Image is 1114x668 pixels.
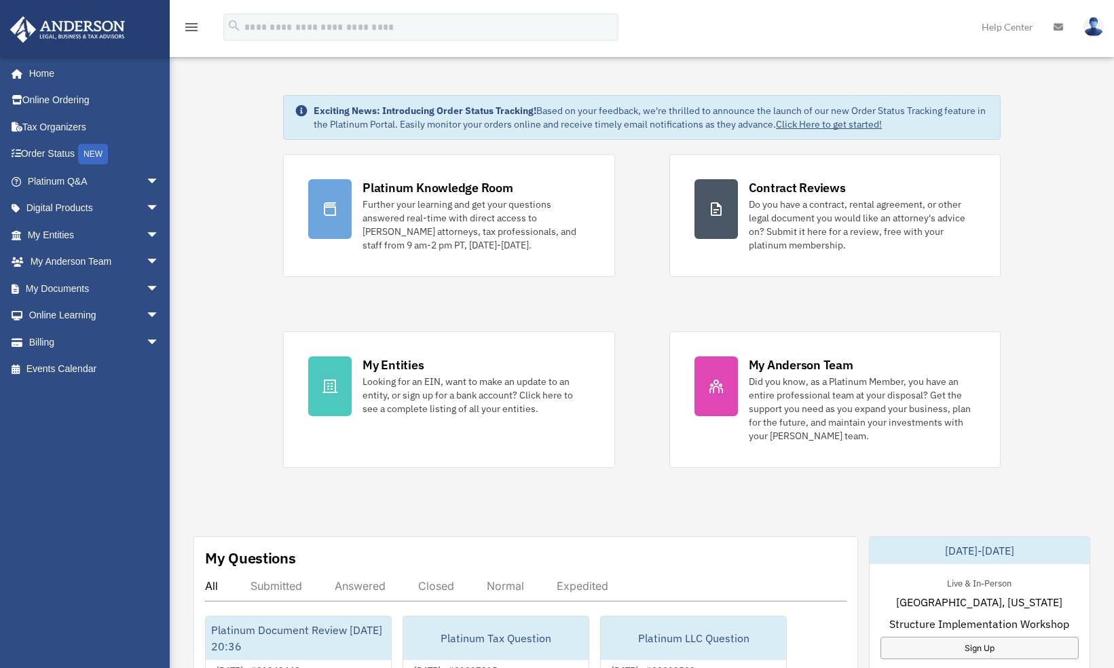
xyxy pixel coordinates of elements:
a: Billingarrow_drop_down [10,329,180,356]
a: My Anderson Teamarrow_drop_down [10,248,180,276]
div: Platinum Knowledge Room [363,179,513,196]
div: Platinum Document Review [DATE] 20:36 [206,616,391,660]
a: My Anderson Team Did you know, as a Platinum Member, you have an entire professional team at your... [669,331,1001,468]
div: Live & In-Person [936,575,1022,589]
div: Answered [335,579,386,593]
i: menu [183,19,200,35]
div: Platinum LLC Question [601,616,786,660]
img: User Pic [1083,17,1104,37]
span: arrow_drop_down [146,329,173,356]
div: Platinum Tax Question [403,616,589,660]
a: Events Calendar [10,356,180,383]
a: My Entitiesarrow_drop_down [10,221,180,248]
a: menu [183,24,200,35]
div: All [205,579,218,593]
div: My Entities [363,356,424,373]
span: arrow_drop_down [146,221,173,249]
a: My Documentsarrow_drop_down [10,275,180,302]
a: Digital Productsarrow_drop_down [10,195,180,222]
span: Structure Implementation Workshop [889,616,1069,632]
a: Home [10,60,173,87]
a: Platinum Knowledge Room Further your learning and get your questions answered real-time with dire... [283,154,614,277]
a: Online Learningarrow_drop_down [10,302,180,329]
span: [GEOGRAPHIC_DATA], [US_STATE] [896,594,1062,610]
a: Contract Reviews Do you have a contract, rental agreement, or other legal document you would like... [669,154,1001,277]
i: search [227,18,242,33]
div: Based on your feedback, we're thrilled to announce the launch of our new Order Status Tracking fe... [314,104,989,131]
div: Looking for an EIN, want to make an update to an entity, or sign up for a bank account? Click her... [363,375,589,415]
div: Submitted [250,579,302,593]
span: arrow_drop_down [146,275,173,303]
div: My Questions [205,548,296,568]
div: Normal [487,579,524,593]
a: My Entities Looking for an EIN, want to make an update to an entity, or sign up for a bank accoun... [283,331,614,468]
a: Order StatusNEW [10,141,180,168]
a: Platinum Q&Aarrow_drop_down [10,168,180,195]
strong: Exciting News: Introducing Order Status Tracking! [314,105,536,117]
a: Tax Organizers [10,113,180,141]
div: Closed [418,579,454,593]
a: Online Ordering [10,87,180,114]
a: Click Here to get started! [776,118,882,130]
div: My Anderson Team [749,356,853,373]
span: arrow_drop_down [146,195,173,223]
span: arrow_drop_down [146,302,173,330]
div: [DATE]-[DATE] [870,537,1090,564]
span: arrow_drop_down [146,168,173,196]
div: NEW [78,144,108,164]
div: Do you have a contract, rental agreement, or other legal document you would like an attorney's ad... [749,198,976,252]
div: Expedited [557,579,608,593]
span: arrow_drop_down [146,248,173,276]
div: Did you know, as a Platinum Member, you have an entire professional team at your disposal? Get th... [749,375,976,443]
div: Contract Reviews [749,179,846,196]
a: Sign Up [880,637,1079,659]
img: Anderson Advisors Platinum Portal [6,16,129,43]
div: Further your learning and get your questions answered real-time with direct access to [PERSON_NAM... [363,198,589,252]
